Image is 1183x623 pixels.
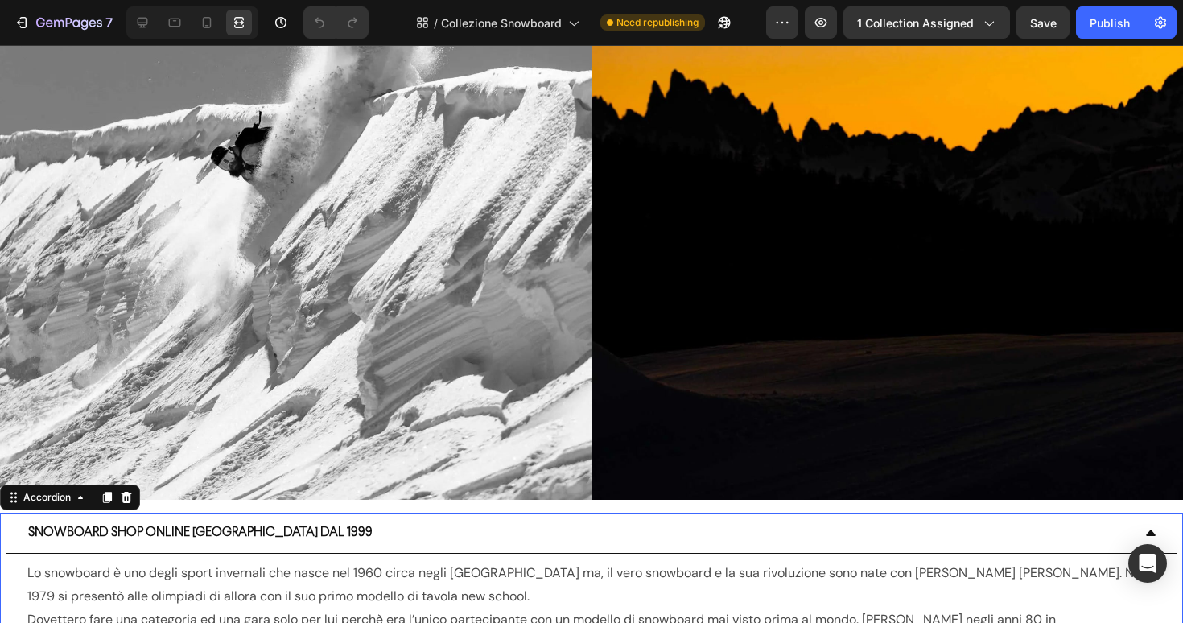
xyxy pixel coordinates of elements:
[1016,6,1070,39] button: Save
[303,6,369,39] div: Undo/Redo
[6,6,120,39] button: 7
[28,481,373,493] strong: SNOWBOARD SHOP ONLINE [GEOGRAPHIC_DATA] DAL 1999
[27,563,1155,610] p: Dovettero fare una categoria ed una gara solo per lui perchè era l’unico partecipante con un mode...
[1090,14,1130,31] div: Publish
[843,6,1010,39] button: 1 collection assigned
[434,14,438,31] span: /
[857,14,974,31] span: 1 collection assigned
[1076,6,1144,39] button: Publish
[27,517,1155,563] p: Lo snowboard è uno degli sport invernali che nasce nel 1960 circa negli [GEOGRAPHIC_DATA] ma, il ...
[1030,16,1057,30] span: Save
[616,15,699,30] span: Need republishing
[1128,544,1167,583] div: Open Intercom Messenger
[441,14,562,31] span: Collezione Snowboard
[105,13,113,32] p: 7
[20,445,74,460] div: Accordion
